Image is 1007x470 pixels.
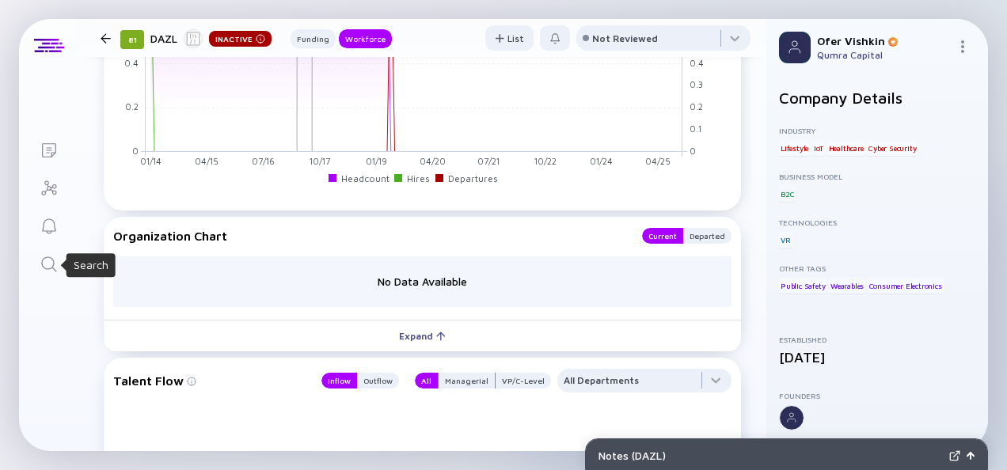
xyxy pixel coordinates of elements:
[534,156,557,166] tspan: 10/22
[779,89,975,107] h2: Company Details
[592,32,658,44] div: Not Reviewed
[867,140,918,156] div: Cyber Security
[598,449,943,462] div: Notes ( DAZL )
[829,278,865,294] div: Wearables
[113,228,626,244] div: Organization Chart
[817,34,950,47] div: Ofer Vishkin
[389,324,455,348] div: Expand
[690,58,704,68] tspan: 0.4
[19,206,78,244] a: Reminders
[125,101,139,112] tspan: 0.2
[19,130,78,168] a: Lists
[779,263,975,273] div: Other Tags
[683,228,731,244] button: Departed
[485,26,534,51] div: List
[590,156,613,166] tspan: 01/24
[113,369,306,392] div: Talent Flow
[120,30,144,49] div: 81
[779,391,975,400] div: Founders
[779,172,975,181] div: Business Model
[366,156,387,166] tspan: 01/19
[485,25,534,51] button: List
[339,29,392,48] button: Workforce
[357,373,399,389] button: Outflow
[477,156,500,166] tspan: 07/21
[291,29,336,48] button: Funding
[291,31,336,47] div: Funding
[779,349,975,366] div: [DATE]
[690,145,696,155] tspan: 0
[779,126,975,135] div: Industry
[642,228,683,244] button: Current
[339,31,392,47] div: Workforce
[779,335,975,344] div: Established
[690,79,703,89] tspan: 0.3
[956,40,969,53] img: Menu
[949,450,960,461] img: Expand Notes
[124,58,139,68] tspan: 0.4
[420,156,446,166] tspan: 04/20
[779,186,796,202] div: B2C
[645,156,671,166] tspan: 04/25
[310,156,330,166] tspan: 10/17
[690,123,701,134] tspan: 0.1
[496,373,551,389] button: VP/C-Level
[779,218,975,227] div: Technologies
[690,101,703,112] tspan: 0.2
[817,49,950,61] div: Qumra Capital
[113,256,731,307] div: No Data Available
[779,32,811,63] img: Profile Picture
[779,278,826,294] div: Public Safety
[415,373,438,389] button: All
[150,28,272,48] div: DAZL
[252,156,275,166] tspan: 07/16
[812,140,825,156] div: IoT
[195,156,218,166] tspan: 04/15
[779,232,792,248] div: VR
[967,452,975,460] img: Open Notes
[438,373,496,389] button: Managerial
[321,373,357,389] button: Inflow
[104,320,741,351] button: Expand
[779,140,810,156] div: Lifestyle
[827,140,865,156] div: Healthcare
[140,156,161,166] tspan: 01/14
[439,373,495,389] div: Managerial
[132,145,139,155] tspan: 0
[19,168,78,206] a: Investor Map
[209,31,272,47] div: Inactive
[868,278,944,294] div: Consumer Electronics
[19,244,78,282] a: Search
[74,257,108,273] div: Search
